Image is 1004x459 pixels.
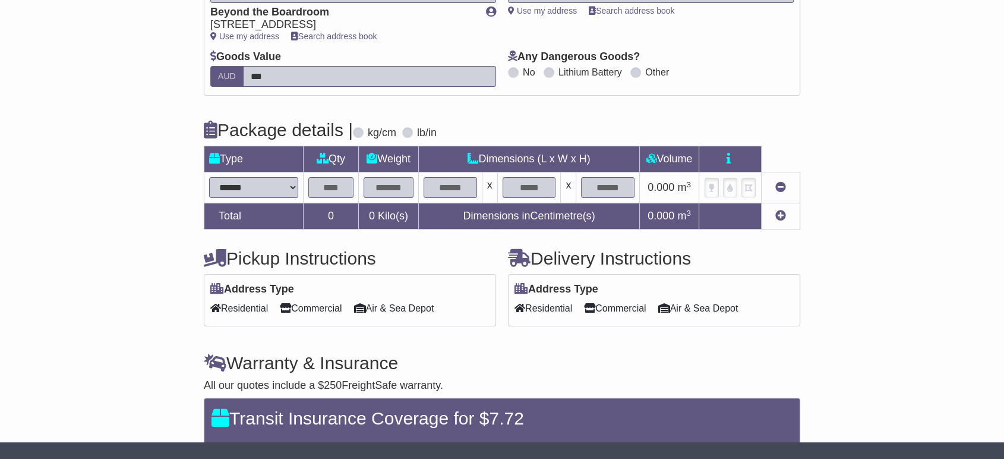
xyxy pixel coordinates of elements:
[648,210,674,222] span: 0.000
[418,203,639,229] td: Dimensions in Centimetre(s)
[280,299,342,317] span: Commercial
[677,210,691,222] span: m
[211,408,793,428] h4: Transit Insurance Coverage for $
[204,249,496,268] h4: Pickup Instructions
[508,249,800,268] h4: Delivery Instructions
[210,6,474,19] div: Beyond the Boardroom
[417,127,437,140] label: lb/in
[291,32,377,41] a: Search address book
[304,146,359,172] td: Qty
[204,146,304,172] td: Type
[686,209,691,218] sup: 3
[210,51,281,64] label: Goods Value
[210,66,244,87] label: AUD
[523,67,535,78] label: No
[514,283,598,296] label: Address Type
[210,283,294,296] label: Address Type
[368,127,396,140] label: kg/cm
[658,299,738,317] span: Air & Sea Depot
[359,146,419,172] td: Weight
[359,203,419,229] td: Kilo(s)
[645,67,669,78] label: Other
[508,51,640,64] label: Any Dangerous Goods?
[482,172,497,203] td: x
[304,203,359,229] td: 0
[210,32,279,41] a: Use my address
[558,67,622,78] label: Lithium Battery
[204,203,304,229] td: Total
[648,181,674,193] span: 0.000
[210,18,474,32] div: [STREET_ADDRESS]
[775,181,786,193] a: Remove this item
[204,379,800,392] div: All our quotes include a $ FreightSafe warranty.
[677,181,691,193] span: m
[775,210,786,222] a: Add new item
[354,299,434,317] span: Air & Sea Depot
[418,146,639,172] td: Dimensions (L x W x H)
[584,299,646,317] span: Commercial
[369,210,375,222] span: 0
[686,180,691,189] sup: 3
[639,146,699,172] td: Volume
[508,6,577,15] a: Use my address
[589,6,674,15] a: Search address book
[489,408,523,428] span: 7.72
[204,120,353,140] h4: Package details |
[514,299,572,317] span: Residential
[561,172,576,203] td: x
[204,353,800,373] h4: Warranty & Insurance
[324,379,342,391] span: 250
[210,299,268,317] span: Residential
